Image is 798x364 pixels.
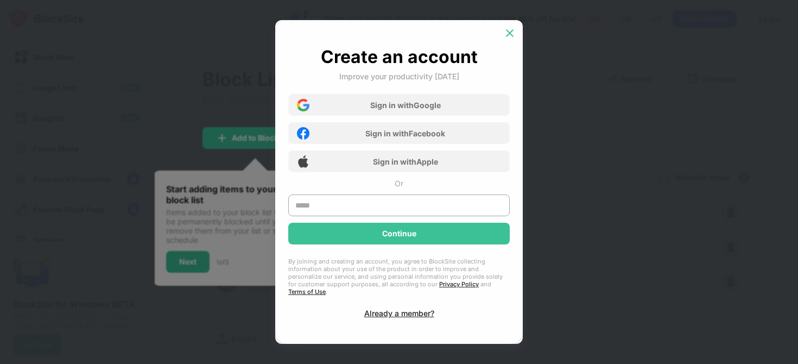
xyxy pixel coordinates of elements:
div: Improve your productivity [DATE] [339,72,459,81]
div: Already a member? [364,309,434,318]
img: apple-icon.png [297,155,309,168]
div: Continue [382,229,416,238]
div: Sign in with Apple [373,157,438,166]
div: Sign in with Google [370,101,441,110]
a: Privacy Policy [439,280,479,288]
a: Terms of Use [288,288,326,296]
img: google-icon.png [297,99,309,111]
div: Or [395,179,403,188]
div: Create an account [321,46,478,67]
img: facebook-icon.png [297,127,309,140]
div: Sign in with Facebook [365,129,445,138]
div: By joining and creating an account, you agree to BlockSite collecting information about your use ... [288,258,510,296]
